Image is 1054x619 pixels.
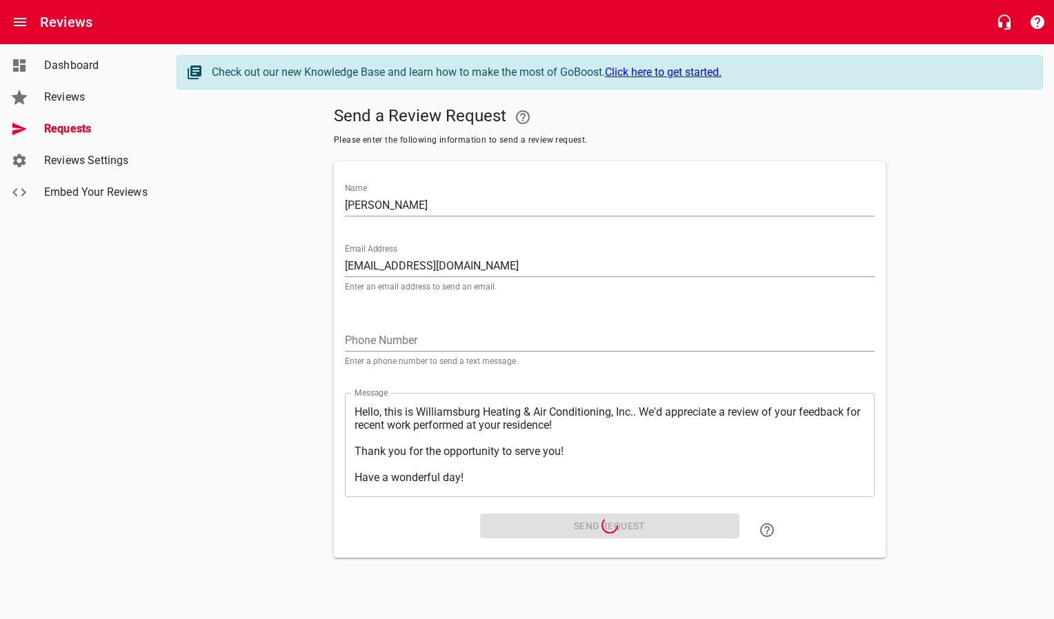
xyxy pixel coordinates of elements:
[605,65,722,79] a: Click here to get started.
[40,11,92,33] h6: Reviews
[212,64,1028,81] div: Check out our new Knowledge Base and learn how to make the most of GoBoost.
[334,101,886,134] h5: Send a Review Request
[44,184,149,201] span: Embed Your Reviews
[44,121,149,137] span: Requests
[334,134,886,148] span: Please enter the following information to send a review request.
[3,6,37,39] button: Open drawer
[750,514,784,547] a: Learn how to "Send a Review Request"
[1021,6,1054,39] button: Support Portal
[345,245,397,253] label: Email Address
[44,152,149,169] span: Reviews Settings
[345,283,875,291] p: Enter an email address to send an email.
[345,357,875,365] p: Enter a phone number to send a text message.
[44,57,149,74] span: Dashboard
[44,89,149,105] span: Reviews
[988,6,1021,39] button: Live Chat
[506,101,539,134] a: Your Google or Facebook account must be connected to "Send a Review Request"
[355,405,865,484] textarea: Hello, this is Williamsburg Heating & Air Conditioning, Inc.. We'd appreciate a review of your fe...
[345,184,367,192] label: Name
